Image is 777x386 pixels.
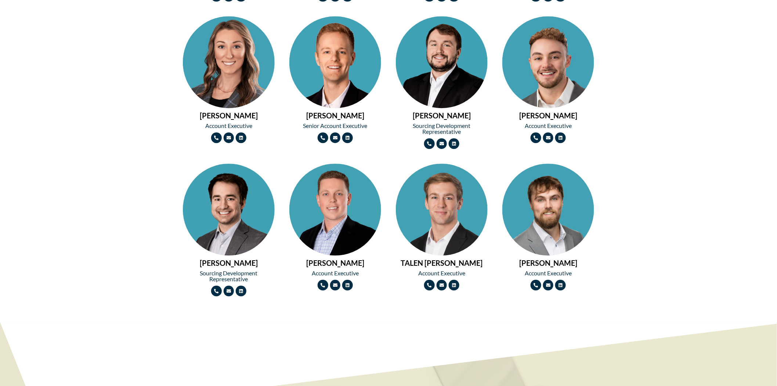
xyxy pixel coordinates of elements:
[396,123,488,135] h2: Sourcing Development Representative
[289,259,381,267] h2: [PERSON_NAME]
[502,112,594,119] h2: [PERSON_NAME]
[502,123,594,129] h2: Account Executive
[396,112,488,119] h2: [PERSON_NAME]
[183,270,275,282] h2: Sourcing Development Representative
[183,259,275,267] h2: [PERSON_NAME]
[396,259,488,267] h2: TALEN [PERSON_NAME]
[183,123,275,129] h2: Account Executive
[502,270,594,276] h2: Account Executive
[289,270,381,276] h2: Account Executive
[396,270,488,276] h2: Account Executive
[502,259,594,267] h2: [PERSON_NAME]
[289,123,381,129] h2: Senior Account Executive
[183,112,275,119] h2: [PERSON_NAME]
[289,112,381,119] h2: [PERSON_NAME]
